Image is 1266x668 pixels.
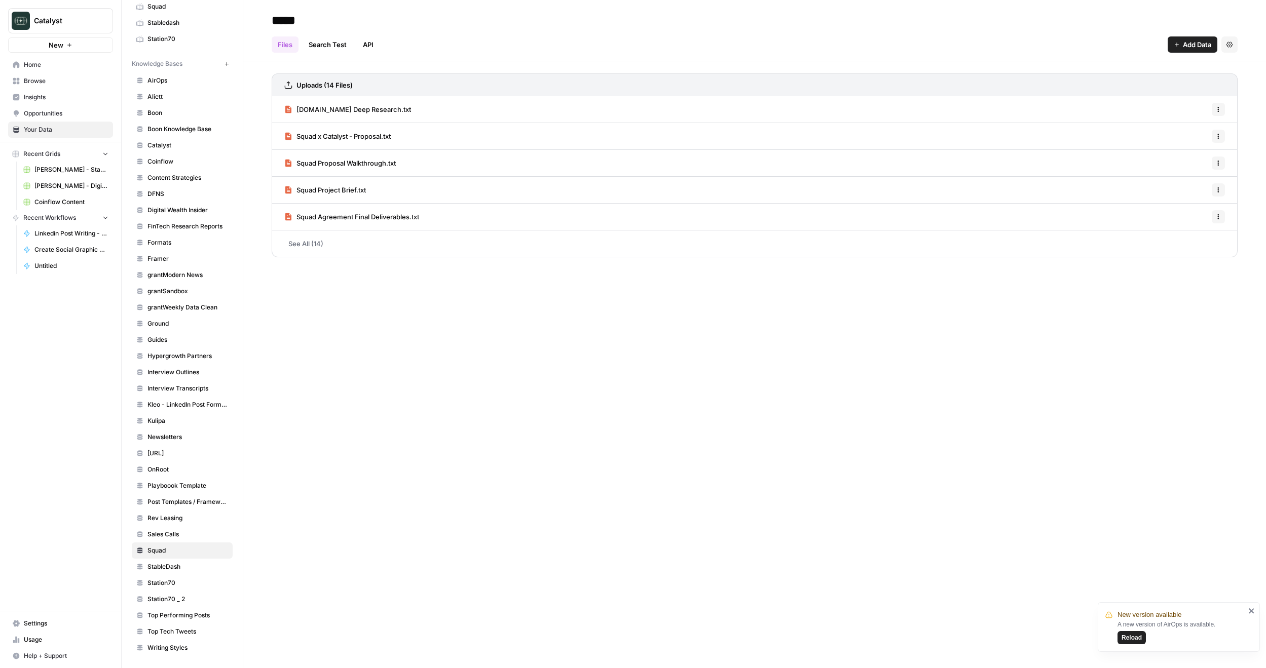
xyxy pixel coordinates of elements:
[147,400,228,409] span: Kleo - LinkedIn Post Formats
[147,497,228,506] span: Post Templates / Framework
[1168,36,1217,53] button: Add Data
[303,36,353,53] a: Search Test
[147,108,228,117] span: Boon
[8,210,113,225] button: Recent Workflows
[19,242,113,258] a: Create Social Graphic Carousel (8 slide)
[24,651,108,660] span: Help + Support
[147,449,228,458] span: [URL]
[24,109,108,118] span: Opportunities
[147,578,228,587] span: Station70
[8,89,113,105] a: Insights
[1248,607,1255,615] button: close
[147,335,228,344] span: Guides
[23,213,76,222] span: Recent Workflows
[296,158,396,168] span: Squad Proposal Walkthrough.txt
[296,80,353,90] h3: Uploads (14 Files)
[8,8,113,33] button: Workspace: Catalyst
[1118,610,1181,620] span: New version available
[132,234,233,251] a: Formats
[34,245,108,254] span: Create Social Graphic Carousel (8 slide)
[147,627,228,636] span: Top Tech Tweets
[132,575,233,591] a: Station70
[357,36,380,53] a: API
[132,31,233,47] a: Station70
[284,123,391,149] a: Squad x Catalyst - Proposal.txt
[132,478,233,494] a: Playboook Template
[1183,40,1211,50] span: Add Data
[147,416,228,425] span: Kulipa
[284,96,411,123] a: [DOMAIN_NAME] Deep Research.txt
[132,121,233,137] a: Boon Knowledge Base
[147,34,228,44] span: Station70
[147,562,228,571] span: StableDash
[1118,631,1146,644] button: Reload
[8,105,113,122] a: Opportunities
[147,303,228,312] span: grantWeekly Data Clean
[284,74,353,96] a: Uploads (14 Files)
[24,93,108,102] span: Insights
[147,319,228,328] span: Ground
[132,413,233,429] a: Kulipa
[34,198,108,207] span: Coinflow Content
[24,76,108,86] span: Browse
[147,287,228,296] span: grantSandbox
[147,368,228,377] span: Interview Outlines
[8,57,113,73] a: Home
[132,186,233,202] a: DFNS
[34,261,108,270] span: Untitled
[132,510,233,526] a: Rev Leasing
[296,185,366,195] span: Squad Project Brief.txt
[132,494,233,510] a: Post Templates / Framework
[8,37,113,53] button: New
[272,36,299,53] a: Files
[132,559,233,575] a: StableDash
[296,212,419,222] span: Squad Agreement Final Deliverables.txt
[132,202,233,218] a: Digital Wealth Insider
[132,607,233,623] a: Top Performing Posts
[8,146,113,162] button: Recent Grids
[132,640,233,656] a: Writing Styles
[132,72,233,89] a: AirOps
[147,643,228,652] span: Writing Styles
[23,149,60,159] span: Recent Grids
[132,591,233,607] a: Station70 _ 2
[296,131,391,141] span: Squad x Catalyst - Proposal.txt
[34,229,108,238] span: Linkedin Post Writing - [DATE]
[132,218,233,234] a: FinTech Research Reports
[147,384,228,393] span: Interview Transcripts
[19,194,113,210] a: Coinflow Content
[132,137,233,153] a: Catalyst
[147,433,228,442] span: Newsletters
[132,105,233,121] a: Boon
[147,546,228,555] span: Squad
[147,125,228,134] span: Boon Knowledge Base
[132,526,233,542] a: Sales Calls
[147,351,228,361] span: Hypergrowth Partners
[284,204,419,230] a: Squad Agreement Final Deliverables.txt
[132,380,233,397] a: Interview Transcripts
[12,12,30,30] img: Catalyst Logo
[132,332,233,348] a: Guides
[132,623,233,640] a: Top Tech Tweets
[147,92,228,101] span: Aliett
[1118,620,1245,644] div: A new version of AirOps is available.
[24,635,108,644] span: Usage
[132,283,233,299] a: grantSandbox
[49,40,63,50] span: New
[132,251,233,267] a: Framer
[284,177,366,203] a: Squad Project Brief.txt
[132,461,233,478] a: OnRoot
[147,595,228,604] span: Station70 _ 2
[132,15,233,31] a: Stabledash
[132,429,233,445] a: Newsletters
[8,632,113,648] a: Usage
[34,16,95,26] span: Catalyst
[8,122,113,138] a: Your Data
[132,267,233,283] a: grantModern News
[147,530,228,539] span: Sales Calls
[19,162,113,178] a: [PERSON_NAME] - StableDash
[19,225,113,242] a: Linkedin Post Writing - [DATE]
[34,181,108,190] span: [PERSON_NAME] - Digital Wealth Insider
[132,89,233,105] a: Aliett
[147,481,228,490] span: Playboook Template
